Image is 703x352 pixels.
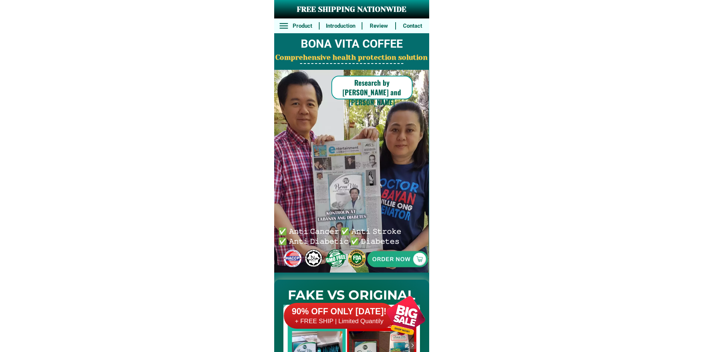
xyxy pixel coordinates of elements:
h6: Review [366,22,392,30]
h2: Comprehensive health protection solution [274,52,429,63]
img: navigation [409,342,416,349]
h6: + FREE SHIP | Limited Quantily [284,317,394,325]
h6: 90% OFF ONLY [DATE]! [284,306,394,317]
h2: BONA VITA COFFEE [274,35,429,53]
h3: FREE SHIPPING NATIONWIDE [274,4,429,15]
h2: FAKE VS ORIGINAL [274,286,429,305]
h6: Research by [PERSON_NAME] and [PERSON_NAME] [331,78,413,107]
h6: Introduction [323,22,358,30]
h6: Contact [400,22,425,30]
h6: ✅ 𝙰𝚗𝚝𝚒 𝙲𝚊𝚗𝚌𝚎𝚛 ✅ 𝙰𝚗𝚝𝚒 𝚂𝚝𝚛𝚘𝚔𝚎 ✅ 𝙰𝚗𝚝𝚒 𝙳𝚒𝚊𝚋𝚎𝚝𝚒𝚌 ✅ 𝙳𝚒𝚊𝚋𝚎𝚝𝚎𝚜 [278,226,404,245]
h6: Product [290,22,315,30]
